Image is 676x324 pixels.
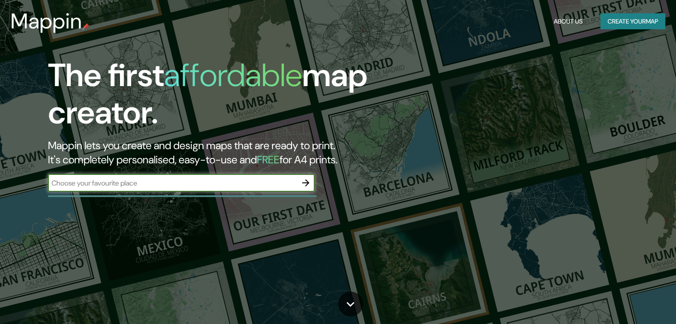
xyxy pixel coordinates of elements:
input: Choose your favourite place [48,178,297,188]
h1: The first map creator. [48,57,386,138]
img: mappin-pin [82,23,89,30]
button: Create yourmap [600,13,665,30]
h2: Mappin lets you create and design maps that are ready to print. It's completely personalised, eas... [48,138,386,167]
button: About Us [550,13,586,30]
h3: Mappin [11,9,82,34]
h1: affordable [164,55,302,96]
h5: FREE [257,153,280,166]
